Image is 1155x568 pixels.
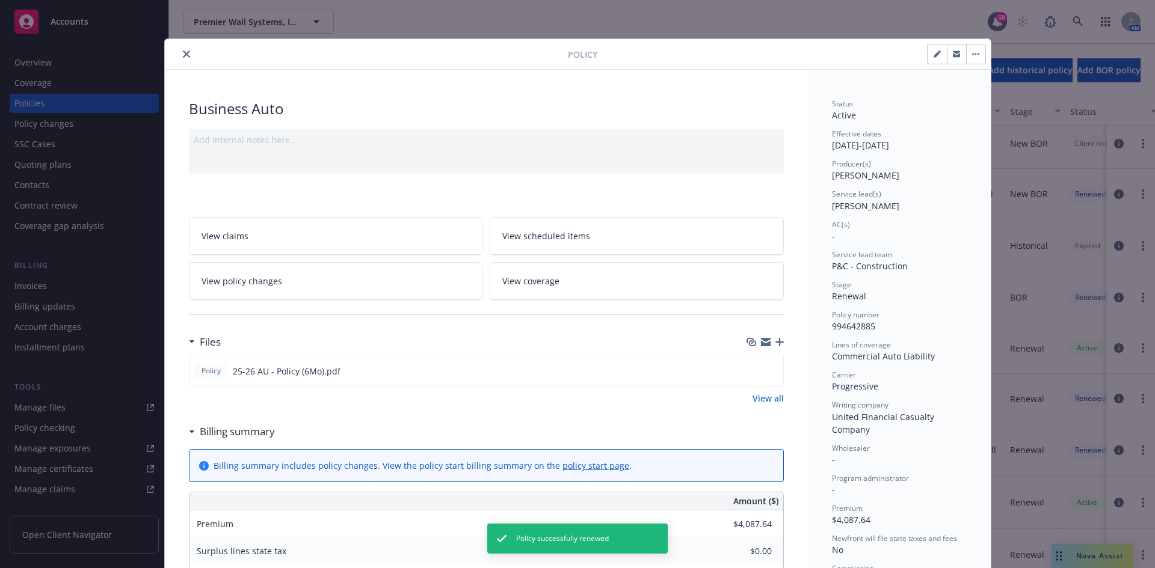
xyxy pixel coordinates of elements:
[189,262,483,300] a: View policy changes
[832,443,870,453] span: Wholesaler
[832,129,881,139] span: Effective dates
[189,217,483,255] a: View claims
[832,109,856,121] span: Active
[490,262,784,300] a: View coverage
[768,365,778,377] button: preview file
[832,454,835,465] span: -
[832,400,889,410] span: Writing company
[832,320,875,332] span: 994642885
[832,159,871,169] span: Producer(s)
[832,370,856,380] span: Carrier
[832,219,850,230] span: AC(s)
[189,424,275,439] div: Billing summary
[189,334,221,350] div: Files
[189,99,784,119] div: Business Auto
[832,200,899,212] span: [PERSON_NAME]
[832,503,863,513] span: Premium
[832,533,957,543] span: Newfront will file state taxes and fees
[832,230,835,242] span: -
[202,230,248,242] span: View claims
[832,484,835,495] span: -
[179,47,194,61] button: close
[200,334,221,350] h3: Files
[832,380,878,392] span: Progressive
[832,310,879,320] span: Policy number
[490,217,784,255] a: View scheduled items
[832,514,870,525] span: $4,087.64
[832,350,967,362] div: Commercial Auto Liability
[197,545,286,557] span: Surplus lines state tax
[832,290,866,302] span: Renewal
[194,133,779,146] div: Add internal notes here...
[832,249,892,260] span: Service lead team
[200,424,275,439] h3: Billing summary
[832,99,853,109] span: Status
[832,473,909,483] span: Program administrator
[214,459,632,472] div: Billing summary includes policy changes. View the policy start billing summary on the .
[832,544,843,555] span: No
[516,533,609,544] span: Policy successfully renewed
[701,515,779,533] input: 0.00
[832,169,899,181] span: [PERSON_NAME]
[701,542,779,560] input: 0.00
[832,411,937,435] span: United Financial Casualty Company
[568,48,597,61] span: Policy
[199,365,223,376] span: Policy
[202,275,282,287] span: View policy changes
[832,129,967,151] div: [DATE] - [DATE]
[733,495,778,507] span: Amount ($)
[832,189,881,199] span: Service lead(s)
[233,365,340,377] span: 25-26 AU - Policy (6Mo).pdf
[562,460,629,471] a: policy start page
[748,365,758,377] button: download file
[197,518,233,530] span: Premium
[832,260,908,272] span: P&C - Construction
[502,230,590,242] span: View scheduled items
[502,275,559,287] span: View coverage
[753,392,784,405] a: View all
[832,340,891,350] span: Lines of coverage
[832,279,851,290] span: Stage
